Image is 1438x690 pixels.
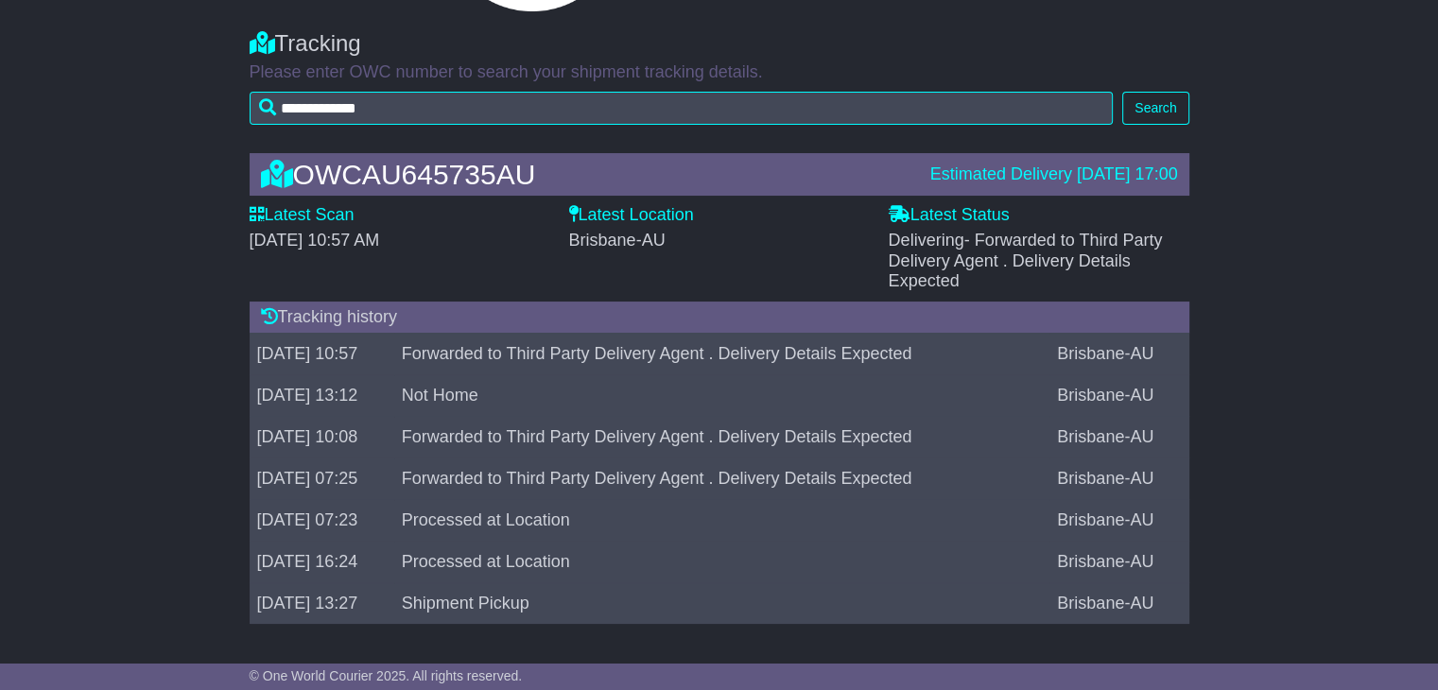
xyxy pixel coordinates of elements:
[250,583,394,625] td: [DATE] 13:27
[250,62,1189,83] p: Please enter OWC number to search your shipment tracking details.
[250,231,380,250] span: [DATE] 10:57 AM
[394,583,1050,625] td: Shipment Pickup
[250,542,394,583] td: [DATE] 16:24
[889,231,1163,290] span: - Forwarded to Third Party Delivery Agent . Delivery Details Expected
[250,668,523,683] span: © One World Courier 2025. All rights reserved.
[251,159,921,190] div: OWCAU645735AU
[250,458,394,500] td: [DATE] 07:25
[394,417,1050,458] td: Forwarded to Third Party Delivery Agent . Delivery Details Expected
[1049,334,1188,375] td: Brisbane-AU
[1049,375,1188,417] td: Brisbane-AU
[930,164,1178,185] div: Estimated Delivery [DATE] 17:00
[394,375,1050,417] td: Not Home
[569,231,666,250] span: Brisbane-AU
[250,205,355,226] label: Latest Scan
[889,231,1163,290] span: Delivering
[889,205,1010,226] label: Latest Status
[1049,417,1188,458] td: Brisbane-AU
[394,334,1050,375] td: Forwarded to Third Party Delivery Agent . Delivery Details Expected
[250,375,394,417] td: [DATE] 13:12
[250,334,394,375] td: [DATE] 10:57
[569,205,694,226] label: Latest Location
[394,542,1050,583] td: Processed at Location
[1049,458,1188,500] td: Brisbane-AU
[250,302,1189,334] div: Tracking history
[1049,500,1188,542] td: Brisbane-AU
[1049,542,1188,583] td: Brisbane-AU
[250,500,394,542] td: [DATE] 07:23
[250,30,1189,58] div: Tracking
[1049,583,1188,625] td: Brisbane-AU
[394,500,1050,542] td: Processed at Location
[394,458,1050,500] td: Forwarded to Third Party Delivery Agent . Delivery Details Expected
[1122,92,1188,125] button: Search
[250,417,394,458] td: [DATE] 10:08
